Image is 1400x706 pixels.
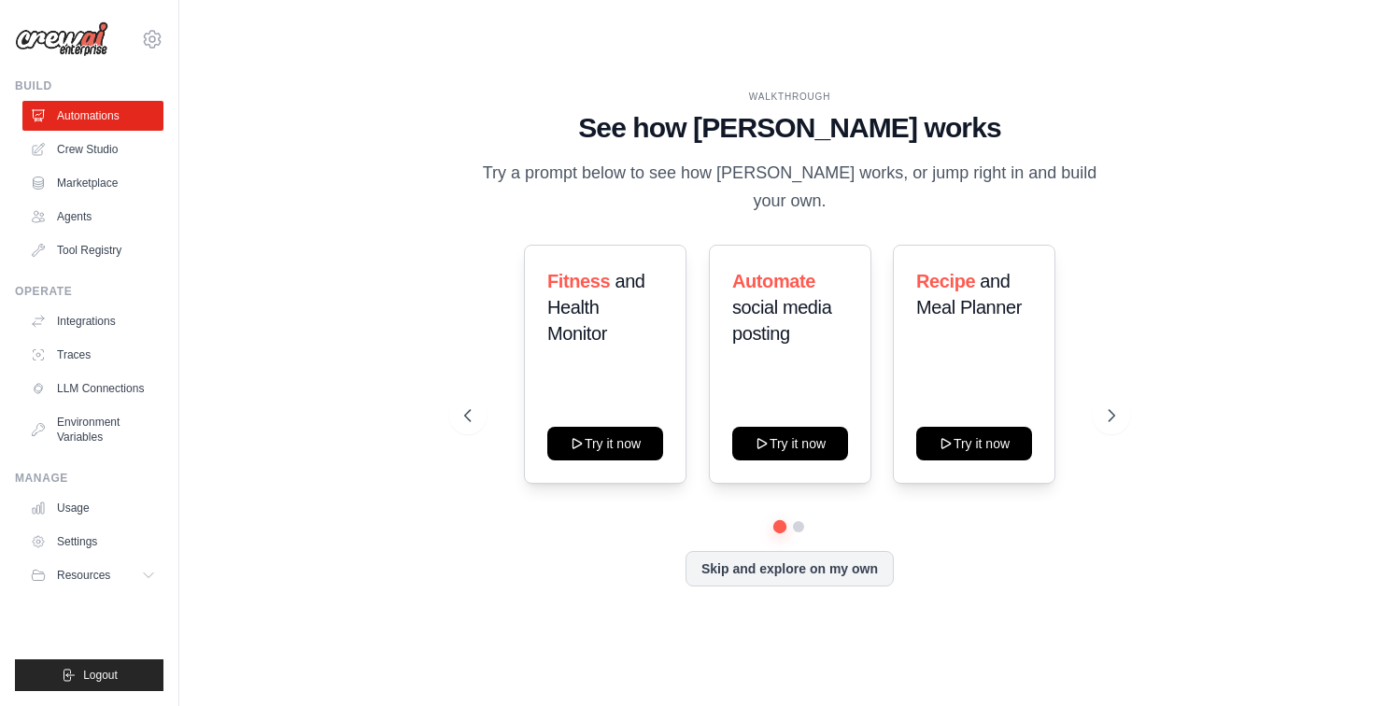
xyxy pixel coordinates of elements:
[732,427,848,460] button: Try it now
[547,271,645,344] span: and Health Monitor
[732,297,831,344] span: social media posting
[22,527,163,557] a: Settings
[57,568,110,583] span: Resources
[547,271,610,291] span: Fitness
[15,78,163,93] div: Build
[22,407,163,452] a: Environment Variables
[686,551,894,586] button: Skip and explore on my own
[22,493,163,523] a: Usage
[15,471,163,486] div: Manage
[22,202,163,232] a: Agents
[22,560,163,590] button: Resources
[22,374,163,403] a: LLM Connections
[22,306,163,336] a: Integrations
[464,90,1116,104] div: WALKTHROUGH
[22,235,163,265] a: Tool Registry
[15,21,108,57] img: Logo
[916,271,1022,318] span: and Meal Planner
[732,271,815,291] span: Automate
[464,111,1116,145] h1: See how [PERSON_NAME] works
[22,168,163,198] a: Marketplace
[15,659,163,691] button: Logout
[916,271,975,291] span: Recipe
[22,340,163,370] a: Traces
[547,427,663,460] button: Try it now
[475,160,1103,215] p: Try a prompt below to see how [PERSON_NAME] works, or jump right in and build your own.
[916,427,1032,460] button: Try it now
[22,101,163,131] a: Automations
[15,284,163,299] div: Operate
[22,134,163,164] a: Crew Studio
[83,668,118,683] span: Logout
